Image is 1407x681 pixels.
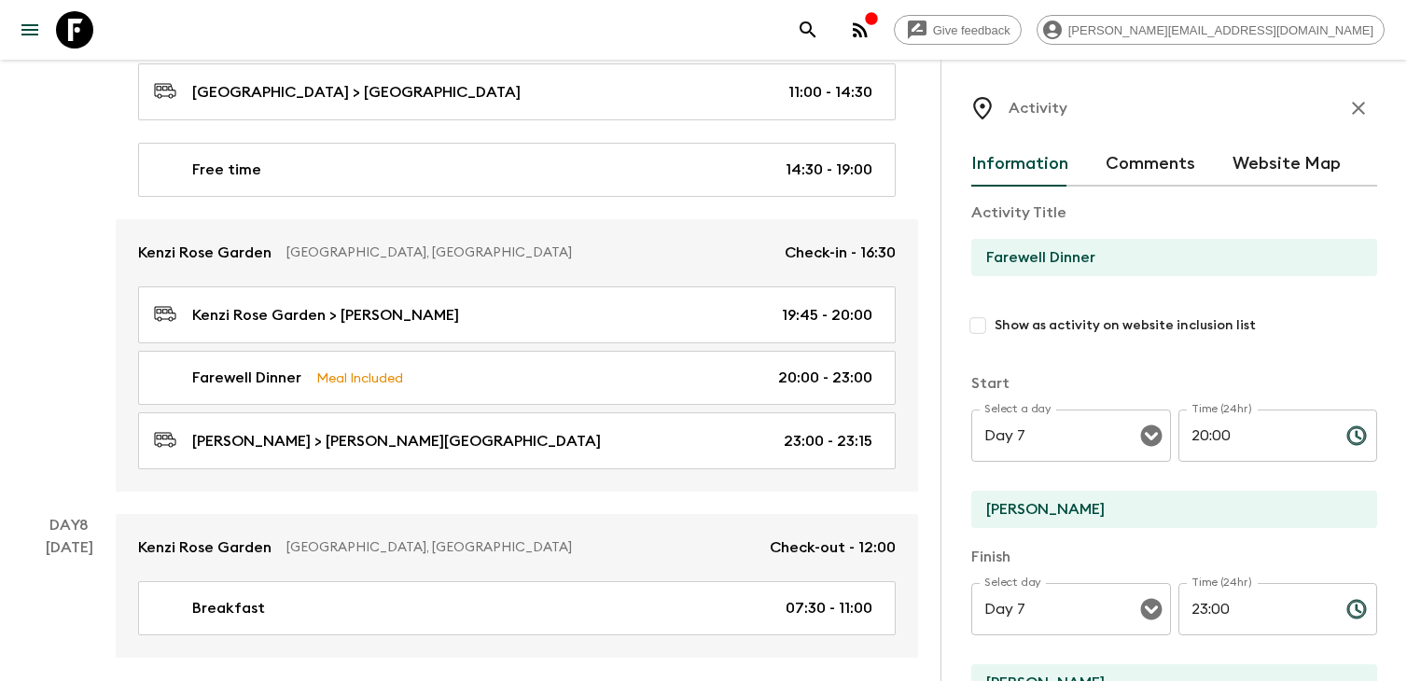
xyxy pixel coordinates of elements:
button: Website Map [1233,142,1341,187]
button: menu [11,11,49,49]
a: Kenzi Rose Garden[GEOGRAPHIC_DATA], [GEOGRAPHIC_DATA]Check-out - 12:00 [116,514,918,581]
p: 14:30 - 19:00 [786,159,872,181]
a: Breakfast07:30 - 11:00 [138,581,896,635]
p: 11:00 - 14:30 [788,81,872,104]
p: [PERSON_NAME] > [PERSON_NAME][GEOGRAPHIC_DATA] [192,430,601,452]
p: Farewell Dinner [192,367,301,389]
p: Meal Included [316,368,403,388]
p: Kenzi Rose Garden [138,536,272,559]
p: Day 8 [22,514,116,536]
label: Select a day [984,401,1051,417]
p: Start [971,372,1377,395]
a: Farewell DinnerMeal Included20:00 - 23:00 [138,351,896,405]
button: Comments [1106,142,1195,187]
p: [GEOGRAPHIC_DATA] > [GEOGRAPHIC_DATA] [192,81,521,104]
label: Time (24hr) [1191,575,1252,591]
button: Information [971,142,1068,187]
input: hh:mm [1178,583,1331,635]
button: Open [1138,423,1164,449]
p: 23:00 - 23:15 [784,430,872,452]
p: Activity [1009,97,1067,119]
div: [DATE] [46,536,93,658]
p: Kenzi Rose Garden [138,242,272,264]
input: hh:mm [1178,410,1331,462]
p: Breakfast [192,597,265,619]
div: [PERSON_NAME][EMAIL_ADDRESS][DOMAIN_NAME] [1037,15,1385,45]
p: Kenzi Rose Garden > [PERSON_NAME] [192,304,459,327]
p: 19:45 - 20:00 [782,304,872,327]
a: [GEOGRAPHIC_DATA] > [GEOGRAPHIC_DATA]11:00 - 14:30 [138,63,896,120]
a: Kenzi Rose Garden > [PERSON_NAME]19:45 - 20:00 [138,286,896,343]
a: Kenzi Rose Garden[GEOGRAPHIC_DATA], [GEOGRAPHIC_DATA]Check-in - 16:30 [116,219,918,286]
p: Activity Title [971,202,1377,224]
span: [PERSON_NAME][EMAIL_ADDRESS][DOMAIN_NAME] [1058,23,1384,37]
p: [GEOGRAPHIC_DATA], [GEOGRAPHIC_DATA] [286,538,755,557]
p: Finish [971,546,1377,568]
p: [GEOGRAPHIC_DATA], [GEOGRAPHIC_DATA] [286,243,770,262]
span: Give feedback [923,23,1021,37]
input: E.g Hozuagawa boat tour [971,239,1362,276]
a: Free time14:30 - 19:00 [138,143,896,197]
label: Select day [984,575,1041,591]
label: Time (24hr) [1191,401,1252,417]
p: Check-in - 16:30 [785,242,896,264]
a: [PERSON_NAME] > [PERSON_NAME][GEOGRAPHIC_DATA]23:00 - 23:15 [138,412,896,469]
p: Check-out - 12:00 [770,536,896,559]
button: Choose time, selected time is 8:00 PM [1338,417,1375,454]
span: Show as activity on website inclusion list [995,316,1256,335]
p: 07:30 - 11:00 [786,597,872,619]
button: Open [1138,596,1164,622]
input: Start Location [971,491,1362,528]
button: Choose time, selected time is 11:00 PM [1338,591,1375,628]
p: 20:00 - 23:00 [778,367,872,389]
a: Give feedback [894,15,1022,45]
button: search adventures [789,11,827,49]
p: Free time [192,159,261,181]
